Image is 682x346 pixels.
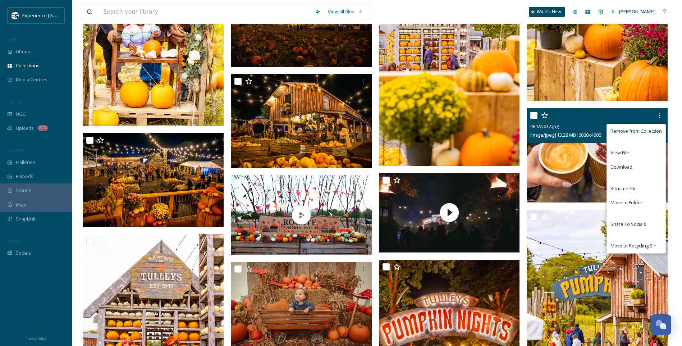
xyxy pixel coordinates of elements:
span: Galleries [16,159,35,166]
img: 4R1A5032.jpg [527,108,668,202]
span: WIDGETS [7,148,24,153]
a: [PERSON_NAME] [607,5,658,19]
span: [PERSON_NAME] [619,8,655,15]
a: View all files [324,5,366,19]
span: Move to Recycling Bin [610,242,656,249]
span: Collections [16,62,40,69]
img: DSC07917-Enhanced-NR.jpg [231,74,372,168]
span: Library [16,48,30,55]
img: WSCC%20ES%20Socials%20Icon%20-%20Secondary%20-%20Black.jpg [12,12,19,19]
span: Move to Folder [610,199,642,206]
span: Experience [GEOGRAPHIC_DATA] [22,12,93,19]
img: thumbnail [231,175,372,255]
span: Socials [16,250,31,256]
a: What's New [529,7,565,17]
span: Media Centres [16,76,47,83]
span: image/jpeg | 13.28 MB | 6000 x 4000 [530,132,601,138]
span: Maps [16,201,28,208]
span: Remove from Collection [610,128,662,135]
span: Share To Socials [610,221,646,228]
span: Rename File [610,185,637,192]
span: Download [610,164,632,170]
div: 871 [37,125,48,131]
span: SnapLink [16,215,36,222]
span: Privacy Policy [26,336,46,341]
span: SOCIALS [7,238,22,244]
a: Privacy Policy [26,334,46,342]
span: MEDIA [7,37,20,42]
button: Open Chat [650,314,671,335]
img: DSC07914-Enhanced-NR.jpg [83,133,224,227]
span: Stories [16,187,31,194]
span: View File [610,149,629,156]
img: thumbnail [379,173,520,252]
span: COLLECT [7,100,23,105]
input: Search your library [100,4,311,20]
span: Uploads [16,125,34,132]
span: Embeds [16,173,33,180]
span: UGC [16,111,26,118]
span: 4R1A5032.jpg [530,123,559,129]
